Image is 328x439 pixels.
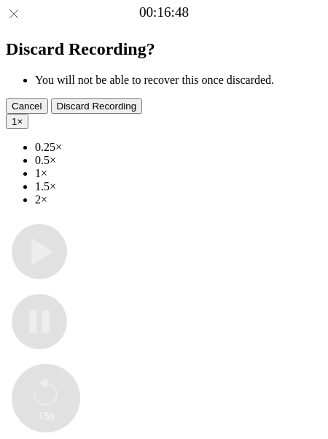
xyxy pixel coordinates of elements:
[12,116,17,127] span: 1
[35,193,322,206] li: 2×
[6,39,322,59] h2: Discard Recording?
[139,4,189,20] a: 00:16:48
[35,154,322,167] li: 0.5×
[35,180,322,193] li: 1.5×
[35,141,322,154] li: 0.25×
[51,98,143,114] button: Discard Recording
[35,167,322,180] li: 1×
[6,114,28,129] button: 1×
[35,74,322,87] li: You will not be able to recover this once discarded.
[6,98,48,114] button: Cancel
